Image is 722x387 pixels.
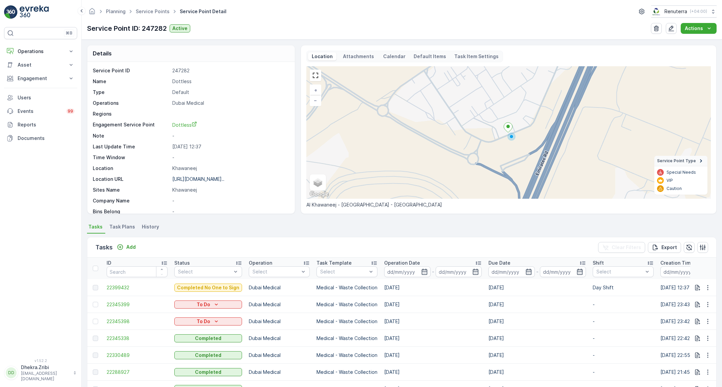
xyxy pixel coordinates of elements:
[485,279,589,296] td: [DATE]
[174,368,242,376] button: Completed
[596,268,643,275] p: Select
[177,284,239,291] p: Completed No One to Sign
[4,58,77,72] button: Asset
[172,187,288,193] p: Khawaneej
[172,89,288,96] p: Default
[310,95,321,105] a: Zoom Out
[666,170,696,175] p: Special Needs
[95,243,113,252] p: Tasks
[381,313,485,330] td: [DATE]
[651,8,662,15] img: Screenshot_2024-07-26_at_13.33.01.png
[107,369,168,376] a: 22288927
[195,352,221,359] p: Completed
[172,143,288,150] p: [DATE] 12:37
[174,351,242,359] button: Completed
[107,335,168,342] a: 22345338
[666,186,682,191] p: Caution
[4,72,77,85] button: Engagement
[316,335,377,342] p: Medical - Waste Collection
[664,8,687,15] p: Renuterra
[18,121,74,128] p: Reports
[690,9,707,14] p: ( +04:00 )
[172,208,288,215] p: -
[249,318,310,325] p: Dubai Medical
[174,284,242,292] button: Completed No One to Sign
[93,100,170,106] p: Operations
[66,30,72,36] p: ⌘B
[4,45,77,58] button: Operations
[172,78,288,85] p: Dottless
[685,25,703,32] p: Actions
[598,242,645,253] button: Clear Filters
[178,268,232,275] p: Select
[114,243,138,251] button: Add
[311,53,334,60] p: Location
[172,25,188,32] p: Active
[93,78,170,85] p: Name
[414,53,446,60] p: Default Items
[661,244,677,251] p: Export
[660,260,694,266] p: Creation Time
[106,8,126,14] a: Planning
[316,318,377,325] p: Medical - Waste Collection
[170,24,190,32] button: Active
[249,369,310,376] p: Dubai Medical
[660,266,707,277] input: dd/mm/yyyy
[109,223,135,230] span: Task Plans
[593,369,654,376] p: -
[536,268,539,276] p: -
[381,330,485,347] td: [DATE]
[6,367,17,378] div: DD
[18,135,74,142] p: Documents
[93,208,170,215] p: Bins Belong
[314,97,317,103] span: −
[172,100,288,106] p: Dubai Medical
[126,244,136,250] p: Add
[93,89,170,96] p: Type
[320,268,367,275] p: Select
[93,336,98,341] div: Toggle Row Selected
[107,352,168,359] a: 22330489
[93,369,98,375] div: Toggle Row Selected
[87,23,167,33] p: Service Point ID: 247282
[172,176,224,182] p: [URL][DOMAIN_NAME]..
[612,244,641,251] p: Clear Filters
[107,301,168,308] span: 22345399
[4,131,77,145] a: Documents
[316,369,377,376] p: Medical - Waste Collection
[593,318,654,325] p: -
[316,260,352,266] p: Task Template
[93,285,98,290] div: Toggle Row Selected
[197,301,210,308] p: To Do
[21,371,70,382] p: [EMAIL_ADDRESS][DOMAIN_NAME]
[21,364,70,371] p: Dhekra.Zribi
[4,5,18,19] img: logo
[485,330,589,347] td: [DATE]
[316,284,377,291] p: Medical - Waste Collection
[136,8,170,14] a: Service Points
[172,154,288,161] p: -
[384,266,431,277] input: dd/mm/yyyy
[593,284,654,291] p: Day Shift
[93,176,170,183] p: Location URL
[308,190,330,199] img: Google
[306,201,711,208] p: Al Khawaneej - [GEOGRAPHIC_DATA] - [GEOGRAPHIC_DATA]
[4,104,77,118] a: Events99
[18,75,64,82] p: Engagement
[485,364,589,381] td: [DATE]
[310,70,321,80] a: View Fullscreen
[384,260,420,266] p: Operation Date
[436,266,482,277] input: dd/mm/yyyy
[249,284,310,291] p: Dubai Medical
[4,91,77,104] a: Users
[4,364,77,382] button: DDDhekra.Zribi[EMAIL_ADDRESS][DOMAIN_NAME]
[381,347,485,364] td: [DATE]
[93,197,170,204] p: Company Name
[654,156,707,166] summary: Service Point Type
[88,223,103,230] span: Tasks
[68,108,73,114] p: 99
[195,335,221,342] p: Completed
[93,165,170,172] p: Location
[485,313,589,330] td: [DATE]
[342,53,375,60] p: Attachments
